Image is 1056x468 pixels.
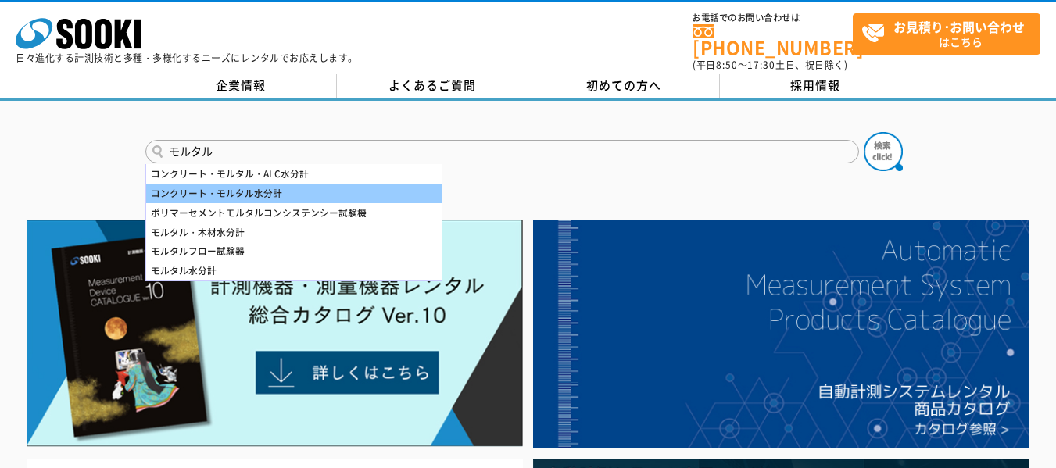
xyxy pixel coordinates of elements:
img: 自動計測システムカタログ [533,220,1029,448]
a: 初めての方へ [528,74,720,98]
span: (平日 ～ 土日、祝日除く) [693,58,847,72]
img: btn_search.png [864,132,903,171]
img: Catalog Ver10 [27,220,523,447]
div: コンクリート・モルタル水分計 [146,184,442,203]
div: ポリマーセメントモルタルコンシステンシー試験機 [146,203,442,223]
a: お見積り･お問い合わせはこちら [853,13,1040,55]
span: お電話でのお問い合わせは [693,13,853,23]
p: 日々進化する計測技術と多種・多様化するニーズにレンタルでお応えします。 [16,53,358,63]
div: モルタル・木材水分計 [146,223,442,242]
span: 17:30 [747,58,775,72]
a: [PHONE_NUMBER] [693,24,853,56]
span: 8:50 [716,58,738,72]
div: モルタル水分計 [146,261,442,280]
a: 企業情報 [145,74,337,98]
span: はこちら [861,14,1040,53]
input: 商品名、型式、NETIS番号を入力してください [145,140,859,163]
strong: お見積り･お問い合わせ [893,17,1025,36]
span: 初めての方へ [586,77,661,94]
div: モルタルフロー試験器 [146,241,442,261]
a: よくあるご質問 [337,74,528,98]
a: 採用情報 [720,74,911,98]
div: コンクリート・モルタル・ALC水分計 [146,164,442,184]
